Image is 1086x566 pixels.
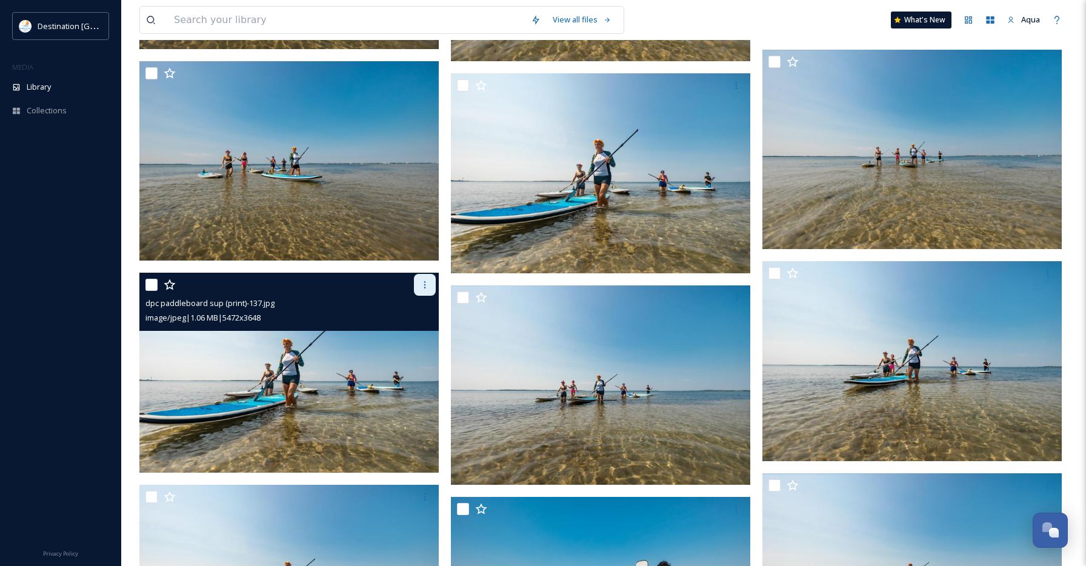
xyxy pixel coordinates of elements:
[139,61,439,261] img: dpc paddleboard sup (print)-139.jpg
[38,20,158,32] span: Destination [GEOGRAPHIC_DATA]
[451,285,750,485] img: dpc paddleboard sup (web)-135.jpg
[27,81,51,93] span: Library
[762,50,1062,250] img: dpc paddleboard sup (print)-138.jpg
[1033,513,1068,548] button: Open Chat
[547,8,618,32] a: View all files
[43,550,78,558] span: Privacy Policy
[19,20,32,32] img: download.png
[762,261,1062,461] img: dpc paddleboard sup (web)-136.jpg
[168,7,525,33] input: Search your library
[1021,14,1040,25] span: Aqua
[43,545,78,560] a: Privacy Policy
[139,273,439,473] img: dpc paddleboard sup (print)-137.jpg
[145,298,275,308] span: dpc paddleboard sup (print)-137.jpg
[891,12,951,28] a: What's New
[451,73,750,273] img: dpc paddleboard sup (web)-137.jpg
[145,312,261,323] span: image/jpeg | 1.06 MB | 5472 x 3648
[27,105,67,116] span: Collections
[12,62,33,72] span: MEDIA
[1001,8,1046,32] a: Aqua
